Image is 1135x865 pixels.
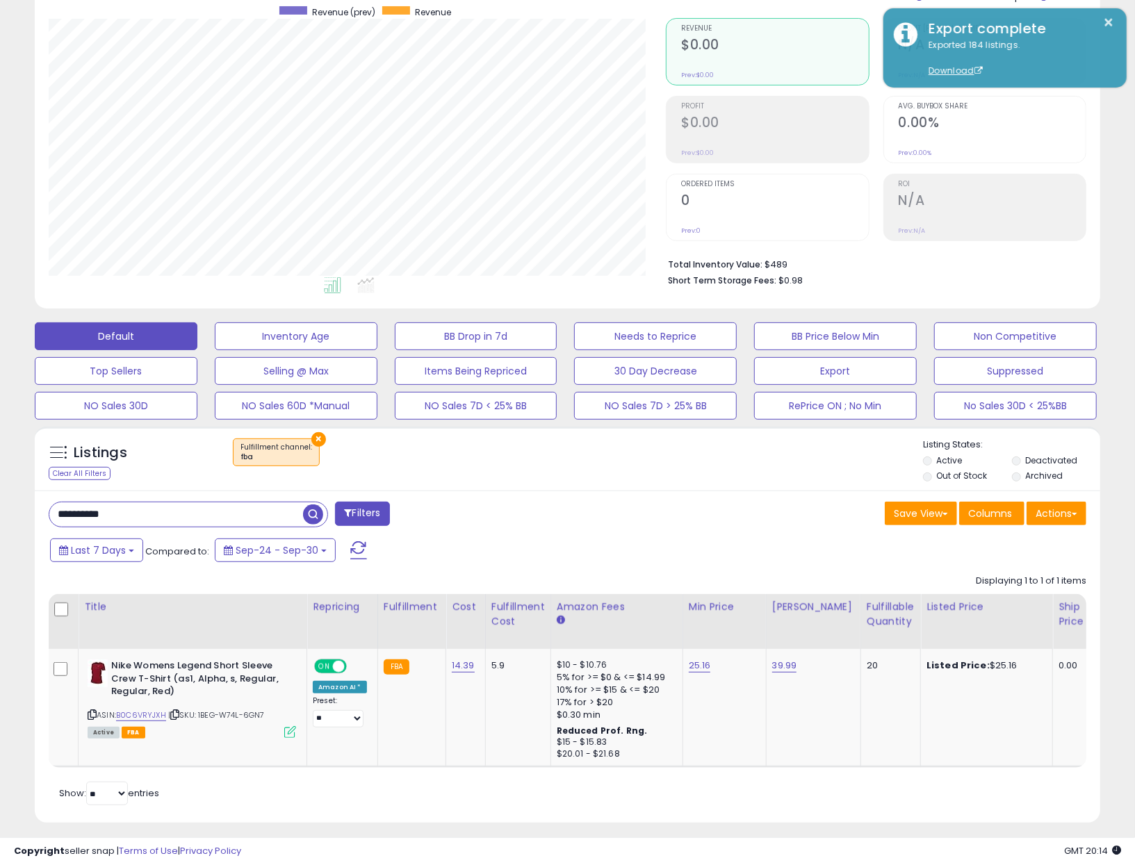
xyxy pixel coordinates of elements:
[49,467,111,480] div: Clear All Filters
[1059,600,1086,629] div: Ship Price
[50,538,143,562] button: Last 7 Days
[35,322,197,350] button: Default
[557,748,672,760] div: $20.01 - $21.68
[116,709,166,721] a: B0C6VRYJXH
[316,661,333,673] span: ON
[59,786,159,800] span: Show: entries
[240,452,312,462] div: fba
[772,659,797,673] a: 39.99
[681,226,701,235] small: Prev: 0
[557,709,672,721] div: $0.30 min
[668,274,776,286] b: Short Term Storage Fees:
[899,192,1086,211] h2: N/A
[395,392,557,420] button: NO Sales 7D < 25% BB
[335,502,389,526] button: Filters
[119,844,178,857] a: Terms of Use
[899,115,1086,133] h2: 0.00%
[215,322,377,350] button: Inventory Age
[313,696,367,727] div: Preset:
[557,600,677,614] div: Amazon Fees
[491,600,545,629] div: Fulfillment Cost
[681,103,868,110] span: Profit
[452,659,475,673] a: 14.39
[899,181,1086,188] span: ROI
[681,181,868,188] span: Ordered Items
[681,149,714,157] small: Prev: $0.00
[1064,844,1121,857] span: 2025-10-8 20:14 GMT
[122,727,145,739] span: FBA
[899,149,932,157] small: Prev: 0.00%
[934,392,1097,420] button: No Sales 30D < 25%BB
[899,103,1086,110] span: Avg. Buybox Share
[557,684,672,696] div: 10% for >= $15 & <= $20
[934,322,1097,350] button: Non Competitive
[35,392,197,420] button: NO Sales 30D
[491,659,540,672] div: 5.9
[681,115,868,133] h2: $0.00
[557,659,672,671] div: $10 - $10.76
[88,659,296,736] div: ASIN:
[240,442,312,463] span: Fulfillment channel :
[937,454,963,466] label: Active
[668,255,1076,272] li: $489
[236,543,318,557] span: Sep-24 - Sep-30
[926,659,990,672] b: Listed Price:
[574,322,737,350] button: Needs to Reprice
[754,357,917,385] button: Export
[754,322,917,350] button: BB Price Below Min
[557,696,672,709] div: 17% for > $20
[71,543,126,557] span: Last 7 Days
[313,681,367,693] div: Amazon AI *
[384,600,440,614] div: Fulfillment
[35,357,197,385] button: Top Sellers
[557,725,648,736] b: Reduced Prof. Rng.
[1104,14,1115,31] button: ×
[313,600,372,614] div: Repricing
[14,844,65,857] strong: Copyright
[926,659,1042,672] div: $25.16
[681,192,868,211] h2: 0
[1059,659,1081,672] div: 0.00
[929,65,983,76] a: Download
[867,659,910,672] div: 20
[754,392,917,420] button: RePrice ON ; No Min
[180,844,241,857] a: Privacy Policy
[88,727,120,739] span: All listings currently available for purchase on Amazon
[899,226,926,235] small: Prev: N/A
[111,659,280,702] b: Nike Womens Legend Short Sleeve Crew T-Shirt (as1, Alpha, s, Regular, Regular, Red)
[681,71,714,79] small: Prev: $0.00
[968,506,1012,520] span: Columns
[918,19,1116,39] div: Export complete
[923,438,1100,452] p: Listing States:
[934,357,1097,385] button: Suppressed
[84,600,301,614] div: Title
[778,274,803,287] span: $0.98
[415,6,451,18] span: Revenue
[574,357,737,385] button: 30 Day Decrease
[557,736,672,748] div: $15 - $15.83
[557,671,672,684] div: 5% for >= $0 & <= $14.99
[926,600,1047,614] div: Listed Price
[959,502,1024,525] button: Columns
[681,25,868,33] span: Revenue
[395,357,557,385] button: Items Being Repriced
[452,600,480,614] div: Cost
[574,392,737,420] button: NO Sales 7D > 25% BB
[1025,454,1077,466] label: Deactivated
[1025,470,1063,481] label: Archived
[395,322,557,350] button: BB Drop in 7d
[88,659,108,687] img: 31kP5RA6hIL._SL40_.jpg
[937,470,988,481] label: Out of Stock
[1027,502,1086,525] button: Actions
[681,37,868,56] h2: $0.00
[976,575,1086,588] div: Displaying 1 to 1 of 1 items
[145,545,209,558] span: Compared to:
[215,357,377,385] button: Selling @ Max
[311,432,326,447] button: ×
[689,600,760,614] div: Min Price
[689,659,711,673] a: 25.16
[168,709,265,720] span: | SKU: 1BEG-W74L-6GN7
[215,538,336,562] button: Sep-24 - Sep-30
[215,392,377,420] button: NO Sales 60D *Manual
[345,661,367,673] span: OFF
